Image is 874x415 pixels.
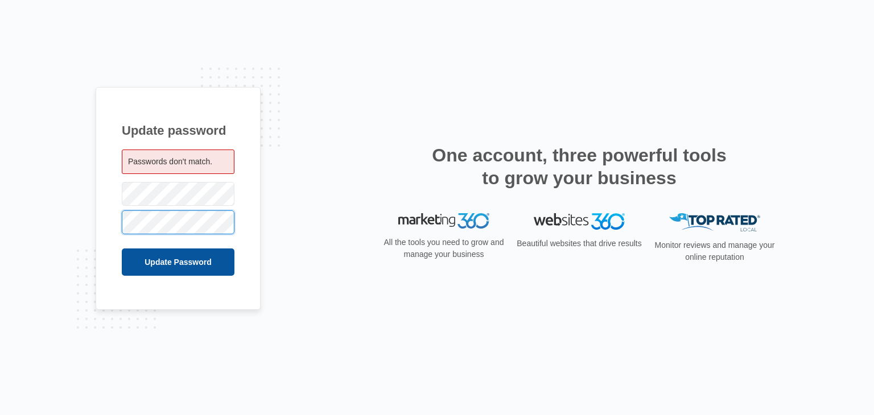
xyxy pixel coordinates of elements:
[398,213,489,229] img: Marketing 360
[122,248,234,276] input: Update Password
[128,157,212,166] span: Passwords don't match.
[428,144,730,189] h2: One account, three powerful tools to grow your business
[380,236,508,260] p: All the tools you need to grow and manage your business
[516,238,643,250] p: Beautiful websites that drive results
[651,239,778,263] p: Monitor reviews and manage your online reputation
[534,213,625,230] img: Websites 360
[122,121,234,140] h1: Update password
[669,213,760,232] img: Top Rated Local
